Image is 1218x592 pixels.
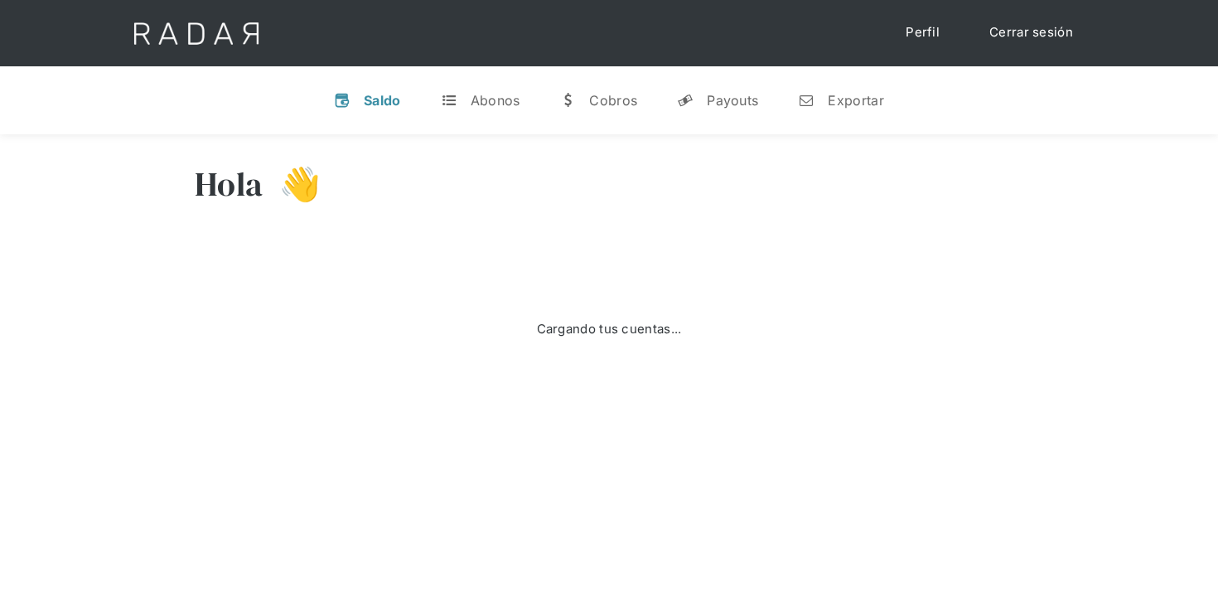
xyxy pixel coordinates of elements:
div: Cobros [589,92,637,109]
a: Cerrar sesión [973,17,1090,49]
h3: Hola [195,163,263,205]
div: Cargando tus cuentas... [537,320,682,339]
div: v [334,92,350,109]
div: Saldo [364,92,401,109]
div: w [559,92,576,109]
div: Exportar [828,92,883,109]
a: Perfil [889,17,956,49]
div: t [441,92,457,109]
div: Abonos [471,92,520,109]
div: Payouts [707,92,758,109]
div: n [798,92,814,109]
div: y [677,92,694,109]
h3: 👋 [263,163,321,205]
